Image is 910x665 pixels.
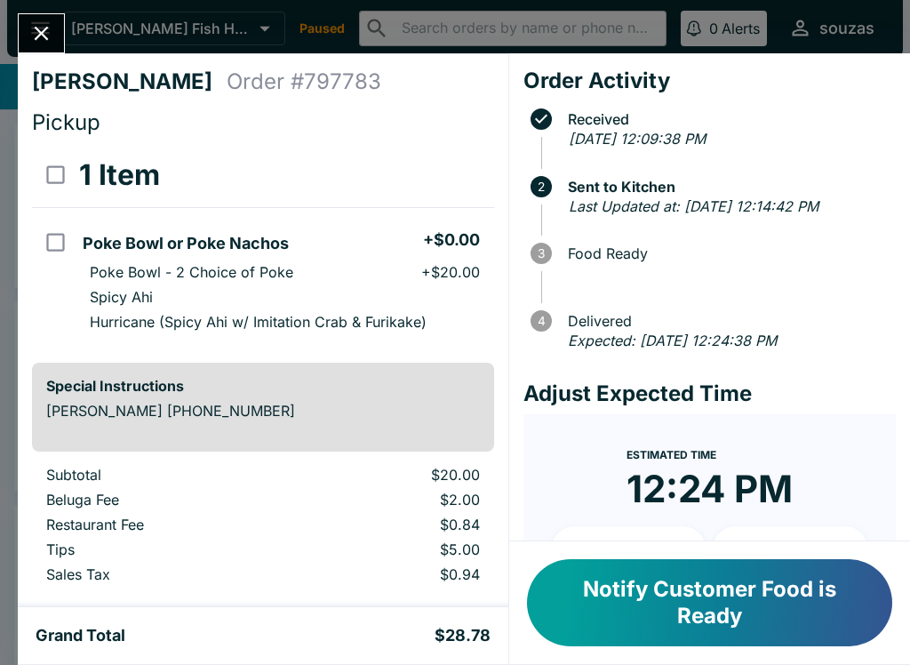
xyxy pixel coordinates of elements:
[559,179,896,195] span: Sent to Kitchen
[713,526,867,571] button: + 20
[552,526,706,571] button: + 10
[523,68,896,94] h4: Order Activity
[627,448,716,461] span: Estimated Time
[537,314,545,328] text: 4
[32,466,494,590] table: orders table
[46,402,480,420] p: [PERSON_NAME] [PHONE_NUMBER]
[305,541,479,558] p: $5.00
[36,625,125,646] h5: Grand Total
[32,143,494,349] table: orders table
[32,109,100,135] span: Pickup
[305,491,479,509] p: $2.00
[90,288,153,306] p: Spicy Ahi
[435,625,491,646] h5: $28.78
[538,246,545,260] text: 3
[305,565,479,583] p: $0.94
[46,565,276,583] p: Sales Tax
[19,14,64,52] button: Close
[90,313,427,331] p: Hurricane (Spicy Ahi w/ Imitation Crab & Furikake)
[568,332,777,349] em: Expected: [DATE] 12:24:38 PM
[527,559,892,646] button: Notify Customer Food is Ready
[627,466,793,512] time: 12:24 PM
[421,263,480,281] p: + $20.00
[90,263,293,281] p: Poke Bowl - 2 Choice of Poke
[569,130,706,148] em: [DATE] 12:09:38 PM
[559,245,896,261] span: Food Ready
[46,516,276,533] p: Restaurant Fee
[83,233,289,254] h5: Poke Bowl or Poke Nachos
[46,377,480,395] h6: Special Instructions
[569,197,818,215] em: Last Updated at: [DATE] 12:14:42 PM
[559,111,896,127] span: Received
[46,541,276,558] p: Tips
[305,466,479,484] p: $20.00
[423,229,480,251] h5: + $0.00
[523,381,896,407] h4: Adjust Expected Time
[79,157,160,193] h3: 1 Item
[305,516,479,533] p: $0.84
[227,68,381,95] h4: Order # 797783
[538,180,545,194] text: 2
[559,313,896,329] span: Delivered
[32,68,227,95] h4: [PERSON_NAME]
[46,491,276,509] p: Beluga Fee
[46,466,276,484] p: Subtotal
